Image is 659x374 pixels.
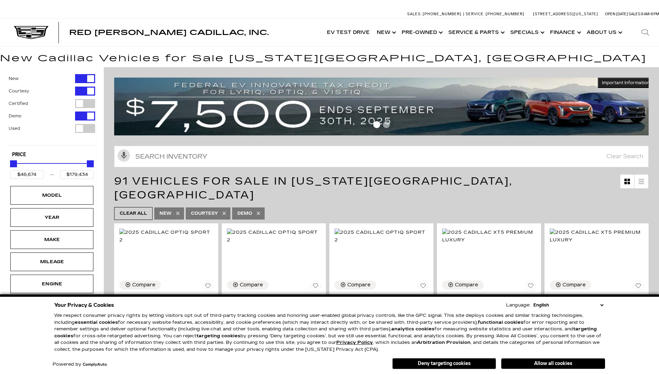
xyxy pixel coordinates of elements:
[191,209,218,218] span: Courtesy
[323,19,373,46] a: EV Test Drive
[69,29,269,36] a: Red [PERSON_NAME] Cadillac, Inc.
[54,312,605,353] p: We respect consumer privacy rights by letting visitors opt out of third-party tracking cookies an...
[9,74,95,145] div: Filter by Vehicle Type
[119,294,208,301] span: New 2025
[10,252,93,271] div: MileageMileage
[442,280,484,290] button: Compare Vehicle
[533,12,598,16] a: [STREET_ADDRESS][US_STATE]
[629,12,641,16] span: Sales:
[347,282,370,288] div: Compare
[227,294,315,301] span: New 2025
[550,229,643,244] img: 2025 Cadillac XT5 Premium Luxury
[398,19,445,46] a: Pre-Owned
[506,303,530,308] div: Language:
[442,294,536,314] a: New 2025Cadillac XT5 Premium Luxury
[335,294,428,308] a: New 2025Cadillac OPTIQ Sport 2
[598,78,654,88] button: Important Information
[583,19,624,46] a: About Us
[10,275,93,293] div: EngineEngine
[54,300,114,310] span: Your Privacy & Cookies
[445,19,507,46] a: Service & Parts
[562,282,586,288] div: Compare
[119,229,213,244] img: 2025 Cadillac OPTIQ Sport 2
[227,280,268,290] button: Compare Vehicle
[550,294,638,301] span: New 2025
[35,236,69,243] div: Make
[83,363,107,367] a: ComplyAuto
[10,208,93,227] div: YearYear
[60,170,94,179] input: Maximum
[10,158,94,179] div: Price
[9,75,19,82] label: New
[240,282,263,288] div: Compare
[12,152,92,158] h5: Price
[418,280,428,294] button: Save Vehicle
[392,358,496,369] button: Deny targeting cookies
[114,175,513,201] span: 91 Vehicles for Sale in [US_STATE][GEOGRAPHIC_DATA], [GEOGRAPHIC_DATA]
[9,88,29,95] label: Courtesy
[237,209,252,218] span: Demo
[605,12,628,16] span: Open [DATE]
[114,78,654,135] img: vrp-tax-ending-august-version
[227,294,321,308] a: New 2025Cadillac OPTIQ Sport 2
[9,125,20,132] label: Used
[525,280,536,294] button: Save Vehicle
[119,294,213,308] a: New 2025Cadillac OPTIQ Sport 2
[407,12,422,16] span: Sales:
[9,113,21,119] label: Demo
[14,26,48,39] img: Cadillac Dark Logo with Cadillac White Text
[10,186,93,205] div: ModelModel
[463,12,526,16] a: Service: [PHONE_NUMBER]
[486,12,524,16] span: [PHONE_NUMBER]
[547,19,583,46] a: Finance
[35,258,69,266] div: Mileage
[35,280,69,288] div: Engine
[550,294,643,314] a: New 2025Cadillac XT5 Premium Luxury
[203,280,213,294] button: Save Vehicle
[501,358,605,369] button: Allow all cookies
[391,326,434,332] strong: analytics cookies
[35,192,69,199] div: Model
[383,121,390,128] span: Go to slide 2
[407,12,463,16] a: Sales: [PHONE_NUMBER]
[69,28,269,37] span: Red [PERSON_NAME] Cadillac, Inc.
[336,340,373,345] a: Privacy Policy
[417,340,470,345] strong: Arbitration Provision
[227,229,321,244] img: 2025 Cadillac OPTIQ Sport 2
[373,121,380,128] span: Go to slide 1
[10,170,44,179] input: Minimum
[53,362,107,367] div: Powered by
[478,320,523,325] strong: functional cookies
[118,149,130,162] svg: Click to toggle on voice search
[9,100,28,107] label: Certified
[373,19,398,46] a: New
[119,280,161,290] button: Compare Vehicle
[423,12,461,16] span: [PHONE_NUMBER]
[442,294,531,301] span: New 2025
[641,12,659,16] span: 9 AM-6 PM
[335,229,428,244] img: 2025 Cadillac OPTIQ Sport 2
[35,214,69,221] div: Year
[75,320,118,325] strong: essential cookies
[196,333,240,339] strong: targeting cookies
[310,280,321,294] button: Save Vehicle
[602,80,650,86] span: Important Information
[114,146,649,167] input: Search Inventory
[507,19,547,46] a: Specials
[335,294,423,301] span: New 2025
[54,326,597,339] strong: targeting cookies
[466,12,485,16] span: Service:
[550,280,591,290] button: Compare Vehicle
[120,209,147,218] span: Clear All
[633,280,643,294] button: Save Vehicle
[442,229,536,244] img: 2025 Cadillac XT5 Premium Luxury
[132,282,155,288] div: Compare
[532,302,605,309] select: Language Select
[10,160,17,167] div: Minimum Price
[159,209,172,218] span: New
[455,282,478,288] div: Compare
[87,160,94,167] div: Maximum Price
